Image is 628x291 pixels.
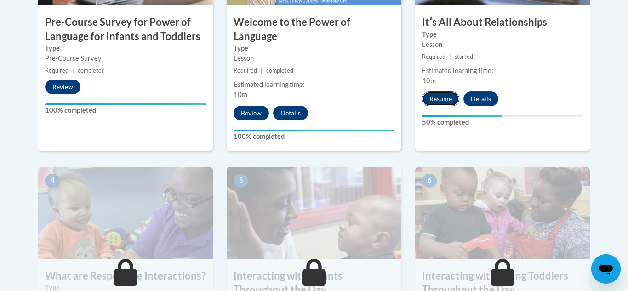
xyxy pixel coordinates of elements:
label: 100% completed [234,131,394,142]
button: Details [273,106,308,120]
h3: Welcome to the Power of Language [227,15,401,44]
span: completed [266,67,293,74]
img: Course Image [38,167,213,259]
span: Required [234,67,257,74]
img: Course Image [227,167,401,259]
button: Review [45,80,80,94]
span: 10m [422,77,436,85]
h3: Itʹs All About Relationships [415,15,590,29]
span: | [261,67,263,74]
span: started [455,53,473,60]
span: Required [422,53,445,60]
div: Pre-Course Survey [45,53,206,63]
span: | [449,53,451,60]
div: Your progress [422,115,502,117]
div: Your progress [45,103,206,105]
span: completed [78,67,105,74]
iframe: Button to launch messaging window [591,254,621,284]
div: Estimated learning time: [422,66,583,76]
label: Type [45,43,206,53]
span: | [72,67,74,74]
span: 4 [45,174,60,188]
span: 6 [422,174,437,188]
img: Course Image [415,167,590,259]
span: 5 [234,174,248,188]
h3: Pre-Course Survey for Power of Language for Infants and Toddlers [38,15,213,44]
div: Lesson [234,53,394,63]
div: Estimated learning time: [234,80,394,90]
label: Type [422,29,583,40]
h3: What are Responsive Interactions? [38,269,213,283]
label: 50% completed [422,117,583,127]
label: Type [234,43,394,53]
label: 100% completed [45,105,206,115]
div: Your progress [234,130,394,131]
span: 10m [234,91,247,98]
button: Resume [422,91,459,106]
span: Required [45,67,69,74]
button: Review [234,106,269,120]
div: Lesson [422,40,583,50]
button: Details [463,91,498,106]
